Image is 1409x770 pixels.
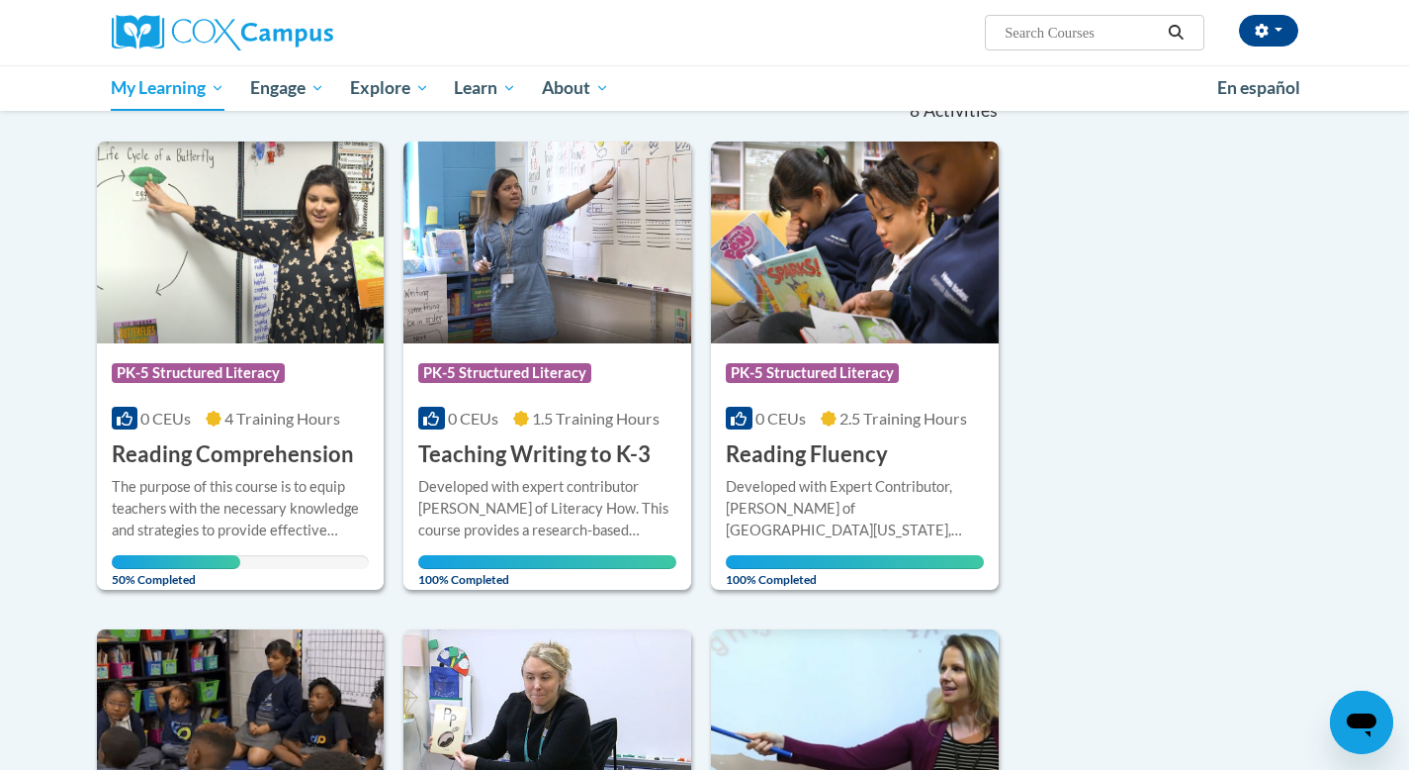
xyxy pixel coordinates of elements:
div: The purpose of this course is to equip teachers with the necessary knowledge and strategies to pr... [112,476,370,541]
a: Engage [237,65,337,111]
img: Cox Campus [112,15,333,50]
span: PK-5 Structured Literacy [726,363,899,383]
span: 0 CEUs [448,409,498,428]
h3: Reading Comprehension [112,439,354,470]
button: Search [1161,21,1190,45]
div: Developed with expert contributor [PERSON_NAME] of Literacy How. This course provides a research-... [418,476,676,541]
input: Search Courses [1003,21,1161,45]
img: Course Logo [403,142,691,343]
img: Course Logo [97,142,385,343]
span: Engage [250,76,324,100]
a: Course LogoPK-5 Structured Literacy0 CEUs2.5 Training Hours Reading FluencyDeveloped with Expert ... [711,142,999,591]
h3: Reading Fluency [726,439,888,470]
span: 100% Completed [418,555,676,587]
div: Main menu [82,65,1328,111]
iframe: Button to launch messaging window [1330,691,1393,754]
button: Account Settings [1239,15,1298,47]
div: Your progress [112,555,240,569]
span: 1.5 Training Hours [532,409,660,428]
span: 50% Completed [112,555,240,587]
a: Learn [441,65,529,111]
span: Explore [350,76,429,100]
a: Cox Campus [112,15,487,50]
a: Course LogoPK-5 Structured Literacy0 CEUs4 Training Hours Reading ComprehensionThe purpose of thi... [97,142,385,591]
span: En español [1217,77,1300,98]
img: Course Logo [711,142,999,343]
span: About [542,76,609,100]
span: Learn [454,76,516,100]
a: Course LogoPK-5 Structured Literacy0 CEUs1.5 Training Hours Teaching Writing to K-3Developed with... [403,142,691,591]
span: PK-5 Structured Literacy [418,363,591,383]
div: Developed with Expert Contributor, [PERSON_NAME] of [GEOGRAPHIC_DATA][US_STATE], [GEOGRAPHIC_DATA... [726,476,984,541]
div: Your progress [726,555,984,569]
span: 100% Completed [726,555,984,587]
a: My Learning [99,65,238,111]
span: 2.5 Training Hours [839,409,967,428]
span: 4 Training Hours [224,409,340,428]
a: About [529,65,622,111]
a: En español [1204,67,1313,109]
h3: Teaching Writing to K-3 [418,439,651,470]
span: PK-5 Structured Literacy [112,363,285,383]
div: Your progress [418,555,676,569]
a: Explore [337,65,442,111]
span: My Learning [111,76,224,100]
span: 0 CEUs [755,409,806,428]
span: 0 CEUs [140,409,191,428]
